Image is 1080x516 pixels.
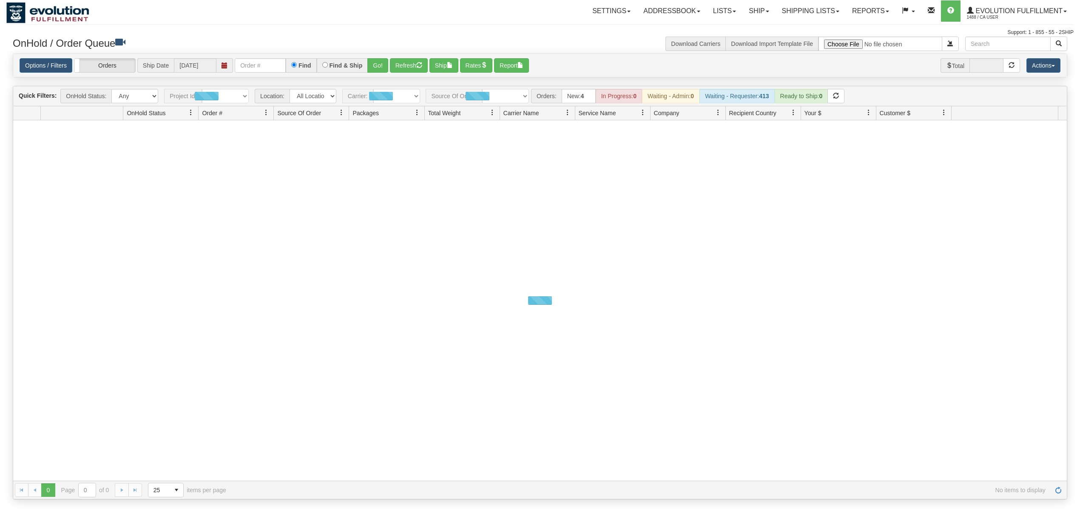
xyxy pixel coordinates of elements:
span: Service Name [579,109,616,117]
a: Total Weight filter column settings [485,105,500,120]
span: OnHold Status: [60,89,111,103]
span: select [170,483,183,497]
strong: 413 [759,93,769,99]
span: Page of 0 [61,483,109,497]
span: Ship Date [137,58,174,73]
button: Actions [1026,58,1060,73]
span: Location: [255,89,290,103]
a: Packages filter column settings [410,105,424,120]
div: Ready to Ship: [775,89,828,103]
input: Import [819,37,942,51]
div: In Progress: [596,89,642,103]
span: No items to display [238,487,1046,493]
button: Report [494,58,529,73]
iframe: chat widget [1060,215,1079,301]
span: Customer $ [880,109,910,117]
strong: 0 [691,93,694,99]
div: Waiting - Admin: [642,89,699,103]
button: Rates [460,58,493,73]
label: Find & Ship [330,62,363,68]
a: Ship [742,0,775,22]
a: Source Of Order filter column settings [334,105,349,120]
a: Carrier Name filter column settings [560,105,575,120]
div: New: [562,89,596,103]
a: OnHold Status filter column settings [184,105,198,120]
span: Page sizes drop down [148,483,184,497]
a: Lists [707,0,742,22]
label: Orders [74,59,135,73]
img: logo1488.jpg [6,2,89,23]
div: Waiting - Requester: [699,89,774,103]
a: Options / Filters [20,58,72,73]
span: Packages [352,109,378,117]
span: Orders: [531,89,562,103]
strong: 0 [819,93,822,99]
a: Refresh [1052,483,1065,497]
a: Recipient Country filter column settings [786,105,801,120]
span: Source Of Order [277,109,321,117]
a: Customer $ filter column settings [937,105,951,120]
button: Search [1050,37,1067,51]
label: Quick Filters: [19,91,57,100]
a: Company filter column settings [711,105,725,120]
span: Company [654,109,679,117]
span: 1488 / CA User [967,13,1031,22]
span: Page 0 [41,483,55,497]
div: grid toolbar [13,86,1067,106]
div: Support: 1 - 855 - 55 - 2SHIP [6,29,1074,36]
a: Evolution Fulfillment 1488 / CA User [961,0,1073,22]
strong: 0 [633,93,637,99]
button: Refresh [390,58,428,73]
a: Order # filter column settings [259,105,273,120]
a: Reports [846,0,895,22]
a: Your $ filter column settings [861,105,876,120]
button: Go! [367,58,388,73]
span: Total [941,58,970,73]
span: items per page [148,483,226,497]
span: Evolution Fulfillment [974,7,1063,14]
a: Addressbook [637,0,707,22]
h3: OnHold / Order Queue [13,37,534,49]
span: Total Weight [428,109,461,117]
input: Search [965,37,1051,51]
button: Ship [429,58,458,73]
span: Order # [202,109,222,117]
span: 25 [153,486,165,494]
a: Shipping lists [776,0,846,22]
span: Recipient Country [729,109,776,117]
a: Settings [586,0,637,22]
span: Carrier Name [503,109,539,117]
a: Service Name filter column settings [636,105,650,120]
label: Find [298,62,311,68]
span: OnHold Status [127,109,165,117]
span: Your $ [804,109,821,117]
strong: 4 [581,93,584,99]
input: Order # [235,58,286,73]
a: Download Carriers [671,40,720,47]
a: Download Import Template File [731,40,813,47]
